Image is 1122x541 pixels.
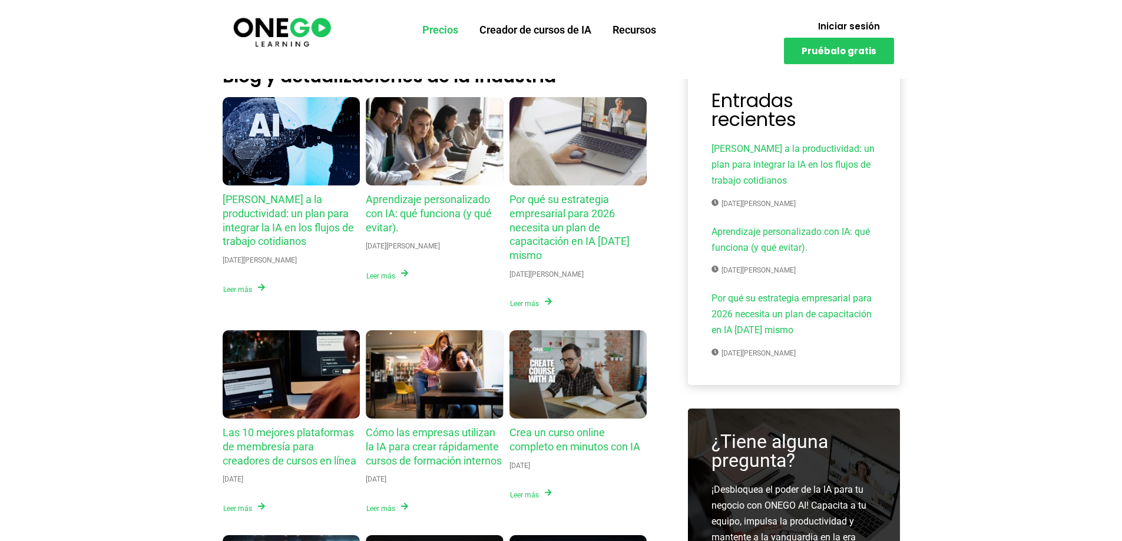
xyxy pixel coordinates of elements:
[223,426,356,467] a: Las 10 mejores plataformas de membresía para creadores de cursos en línea
[223,502,266,515] a: Leer más
[366,475,386,483] font: [DATE]
[223,283,266,296] a: Leer más
[804,15,894,38] a: Iniciar sesión
[469,15,602,45] a: Creador de cursos de IA
[510,300,539,308] font: Leer más
[509,193,630,261] a: Por qué su estrategia empresarial para 2026 necesita un plan de capacitación en IA [DATE] mismo
[366,330,504,419] a: Cómo las empresas utilizan la IA para crear rápidamente cursos de formación internos
[721,349,796,357] font: [DATE][PERSON_NAME]
[613,24,656,36] font: Recursos
[721,200,796,208] font: [DATE][PERSON_NAME]
[711,226,870,253] font: Aprendizaje personalizado con IA: qué funciona (y qué evitar).
[509,270,584,278] font: [DATE][PERSON_NAME]
[711,143,875,186] font: [PERSON_NAME] a la productividad: un plan para integrar la IA en los flujos de trabajo cotidianos
[366,426,502,467] a: Cómo las empresas utilizan la IA para crear rápidamente cursos de formación internos
[818,20,880,32] font: Iniciar sesión
[509,488,552,501] a: Leer más
[802,45,876,57] font: Pruébalo gratis
[366,505,395,513] font: Leer más
[223,193,354,247] a: [PERSON_NAME] a la productividad: un plan para integrar la IA en los flujos de trabajo cotidianos
[721,266,796,274] font: [DATE][PERSON_NAME]
[422,24,458,36] font: Precios
[509,330,647,419] a: Crea un curso online completo en minutos con IA
[602,15,667,45] a: Recursos
[510,490,539,499] font: Leer más
[711,430,828,472] font: ¿Tiene alguna pregunta?
[223,97,360,185] a: Del piloto a la productividad: un plan para integrar la IA en los flujos de trabajo cotidianos
[223,256,297,264] font: [DATE][PERSON_NAME]
[479,24,591,36] font: Creador de cursos de IA
[784,38,894,64] a: Pruébalo gratis
[366,268,409,281] a: Leer más
[223,286,252,294] font: Leer más
[366,271,395,280] font: Leer más
[223,475,243,483] font: [DATE]
[412,15,469,45] a: Precios
[509,297,552,310] a: Leer más
[711,293,872,336] font: Por qué su estrategia empresarial para 2026 necesita un plan de capacitación en IA [DATE] mismo
[509,426,640,453] a: Crea un curso online completo en minutos con IA
[366,193,492,234] a: Aprendizaje personalizado con IA: qué funciona (y qué evitar).
[711,141,876,212] a: [PERSON_NAME] a la productividad: un plan para integrar la IA en los flujos de trabajo cotidianos...
[366,97,504,185] a: Aprendizaje personalizado con IA: qué funciona (y qué evitar).
[366,502,409,515] a: Leer más
[223,505,252,513] font: Leer más
[711,87,796,132] font: Entradas recientes
[366,242,440,250] font: [DATE][PERSON_NAME]
[223,330,360,419] a: Las 10 mejores plataformas de membresía para creadores de cursos en línea
[509,97,647,185] a: Por qué su estrategia empresarial para 2026 necesita un plan de capacitación en IA hoy mismo
[711,290,876,361] a: Por qué su estrategia empresarial para 2026 necesita un plan de capacitación en IA [DATE] mismo[D...
[711,224,876,278] a: Aprendizaje personalizado con IA: qué funciona (y qué evitar).[DATE][PERSON_NAME]
[509,462,530,470] font: [DATE]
